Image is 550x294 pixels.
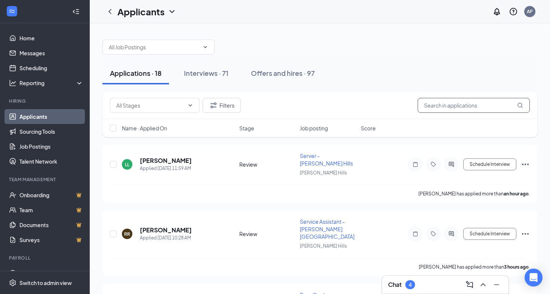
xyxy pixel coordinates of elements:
[109,43,199,51] input: All Job Postings
[464,279,476,291] button: ComposeMessage
[418,98,530,113] input: Search in applications
[300,243,347,249] span: [PERSON_NAME] Hills
[517,102,523,108] svg: MagnifyingGlass
[411,161,420,167] svg: Note
[465,280,474,289] svg: ComposeMessage
[122,124,167,132] span: Name · Applied On
[202,44,208,50] svg: ChevronDown
[361,124,376,132] span: Score
[504,264,529,270] b: 3 hours ago
[527,8,533,15] div: AP
[504,191,529,196] b: an hour ago
[209,101,218,110] svg: Filter
[9,255,82,261] div: Payroll
[19,217,83,232] a: DocumentsCrown
[429,231,438,237] svg: Tag
[140,234,192,242] div: Applied [DATE] 10:28 AM
[9,279,16,287] svg: Settings
[239,161,296,168] div: Review
[19,279,72,287] div: Switch to admin view
[447,161,456,167] svg: ActiveChat
[19,31,83,46] a: Home
[105,7,114,16] svg: ChevronLeft
[251,68,315,78] div: Offers and hires · 97
[168,7,176,16] svg: ChevronDown
[110,68,162,78] div: Applications · 18
[509,7,518,16] svg: QuestionInfo
[184,68,228,78] div: Interviews · 71
[203,98,241,113] button: Filter Filters
[116,101,184,109] input: All Stages
[9,79,16,87] svg: Analysis
[19,266,83,281] a: PayrollCrown
[388,281,402,289] h3: Chat
[19,79,84,87] div: Reporting
[479,280,488,289] svg: ChevronUp
[300,170,347,176] span: [PERSON_NAME] Hills
[492,280,501,289] svg: Minimize
[447,231,456,237] svg: ActiveChat
[521,160,530,169] svg: Ellipses
[124,231,130,237] div: RR
[477,279,489,291] button: ChevronUp
[429,161,438,167] svg: Tag
[9,98,82,104] div: Hiring
[19,188,83,202] a: OnboardingCrown
[492,7,501,16] svg: Notifications
[140,226,192,234] h5: [PERSON_NAME]
[300,152,353,167] span: Server - [PERSON_NAME] Hills
[19,139,83,154] a: Job Postings
[491,279,503,291] button: Minimize
[9,176,82,183] div: Team Management
[8,7,16,15] svg: WorkstreamLogo
[72,8,80,15] svg: Collapse
[525,269,543,287] div: Open Intercom Messenger
[19,202,83,217] a: TeamCrown
[19,232,83,247] a: SurveysCrown
[419,264,530,270] p: [PERSON_NAME] has applied more than .
[239,124,254,132] span: Stage
[140,165,192,172] div: Applied [DATE] 11:59 AM
[411,231,420,237] svg: Note
[19,124,83,139] a: Sourcing Tools
[19,154,83,169] a: Talent Network
[239,230,296,238] div: Review
[418,191,530,197] p: [PERSON_NAME] has applied more than .
[300,124,328,132] span: Job posting
[463,228,516,240] button: Schedule Interview
[19,109,83,124] a: Applicants
[300,218,354,240] span: Service Assistant - [PERSON_NAME][GEOGRAPHIC_DATA]
[19,61,83,75] a: Scheduling
[117,5,165,18] h1: Applicants
[125,161,129,168] div: LL
[140,157,192,165] h5: [PERSON_NAME]
[187,102,193,108] svg: ChevronDown
[19,46,83,61] a: Messages
[521,229,530,238] svg: Ellipses
[463,158,516,170] button: Schedule Interview
[409,282,412,288] div: 4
